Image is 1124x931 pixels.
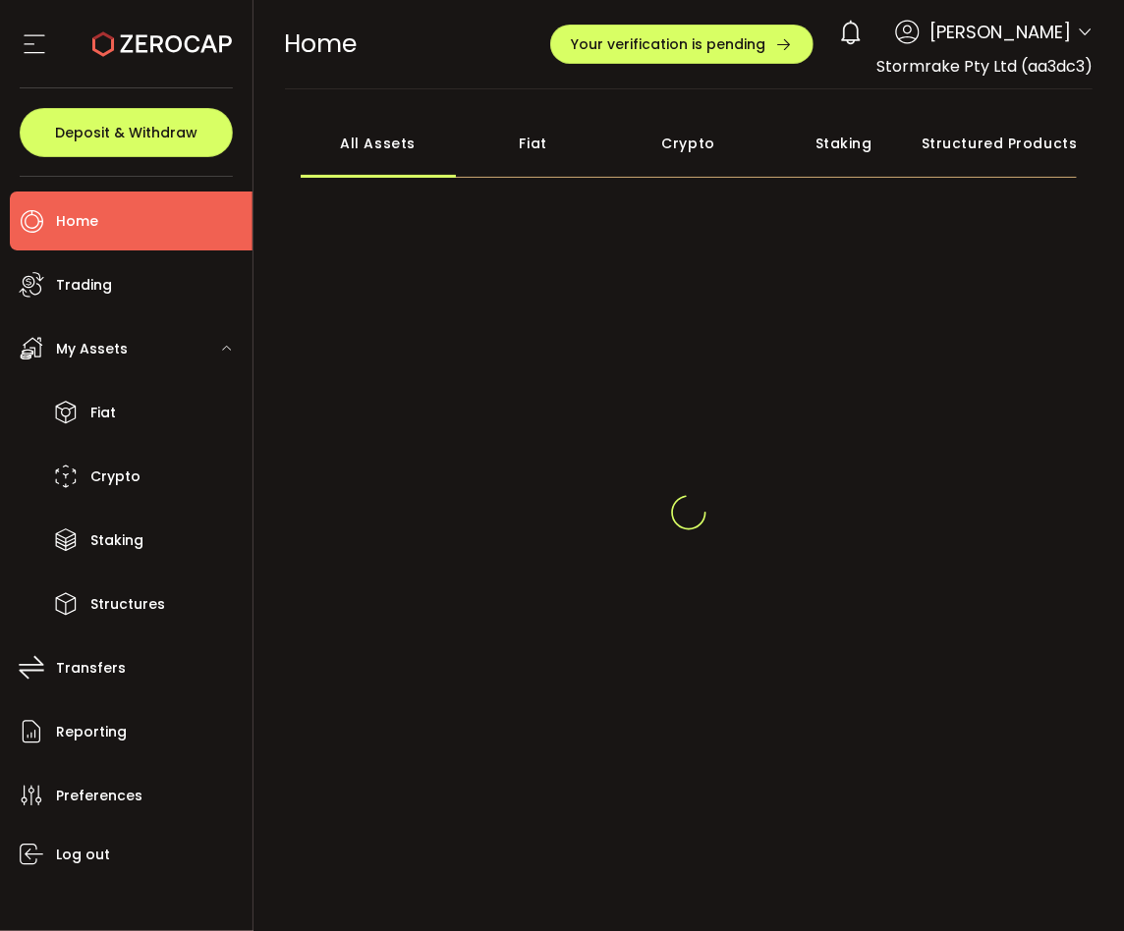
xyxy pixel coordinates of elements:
[766,109,922,178] div: Staking
[56,335,128,363] span: My Assets
[90,463,140,491] span: Crypto
[571,37,765,51] span: Your verification is pending
[876,55,1093,78] span: Stormrake Pty Ltd (aa3dc3)
[285,27,358,61] span: Home
[56,271,112,300] span: Trading
[90,590,165,619] span: Structures
[55,126,197,139] span: Deposit & Withdraw
[20,108,233,157] button: Deposit & Withdraw
[90,399,116,427] span: Fiat
[56,207,98,236] span: Home
[56,654,126,683] span: Transfers
[922,109,1077,178] div: Structured Products
[56,841,110,869] span: Log out
[929,19,1071,45] span: [PERSON_NAME]
[90,526,143,555] span: Staking
[301,109,456,178] div: All Assets
[611,109,766,178] div: Crypto
[56,782,142,810] span: Preferences
[550,25,814,64] button: Your verification is pending
[56,718,127,746] span: Reporting
[456,109,611,178] div: Fiat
